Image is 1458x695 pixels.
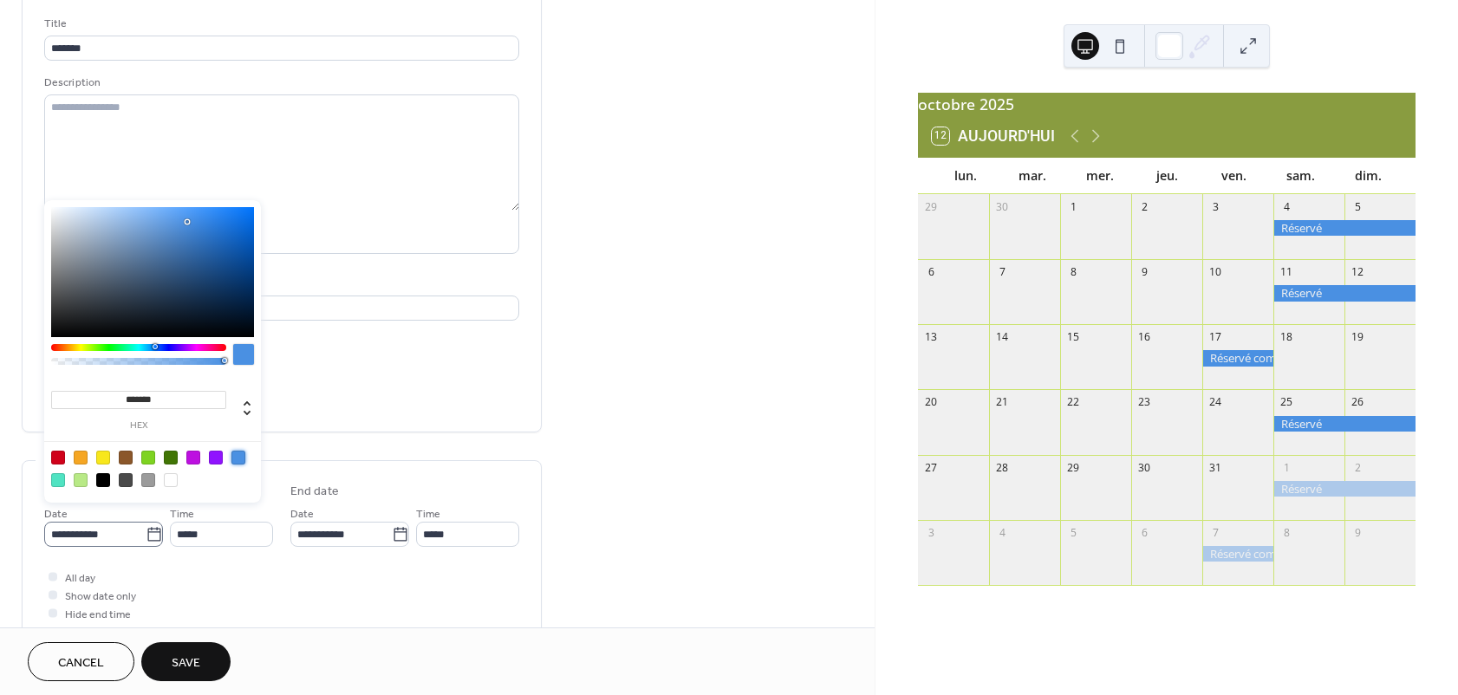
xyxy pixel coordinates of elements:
[995,199,1010,214] div: 30
[924,330,939,345] div: 13
[924,460,939,475] div: 27
[1208,395,1223,410] div: 24
[1208,460,1223,475] div: 31
[1208,525,1223,540] div: 7
[1273,220,1416,236] div: Réservé
[1137,199,1152,214] div: 2
[1279,395,1294,410] div: 25
[1267,158,1334,193] div: sam.
[1202,546,1273,562] div: Réservé comité
[1351,199,1365,214] div: 5
[995,525,1010,540] div: 4
[96,451,110,464] div: #F8E71C
[44,505,68,523] span: Date
[96,473,110,487] div: #000000
[924,525,939,540] div: 3
[141,473,155,487] div: #9B9B9B
[1066,330,1081,345] div: 15
[1273,481,1416,497] div: Réservé
[1273,416,1416,432] div: Réservé
[44,15,516,33] div: Title
[74,473,88,487] div: #B8E986
[1137,330,1152,345] div: 16
[1066,265,1081,280] div: 8
[119,451,133,464] div: #8B572A
[1208,199,1223,214] div: 3
[1351,330,1365,345] div: 19
[74,451,88,464] div: #F5A623
[164,451,178,464] div: #417505
[1279,460,1294,475] div: 1
[1351,460,1365,475] div: 2
[1279,265,1294,280] div: 11
[65,569,95,588] span: All day
[416,505,440,523] span: Time
[1273,285,1416,301] div: Réservé
[44,275,516,293] div: Location
[1279,330,1294,345] div: 18
[51,473,65,487] div: #50E3C2
[1279,525,1294,540] div: 8
[924,265,939,280] div: 6
[186,451,200,464] div: #BD10E0
[44,74,516,92] div: Description
[1066,395,1081,410] div: 22
[172,654,200,672] span: Save
[924,199,939,214] div: 29
[1133,158,1200,193] div: jeu.
[51,451,65,464] div: #D0021B
[141,451,155,464] div: #7ED321
[995,330,1010,345] div: 14
[51,421,226,431] label: hex
[141,642,231,681] button: Save
[65,588,136,606] span: Show date only
[65,606,131,624] span: Hide end time
[995,265,1010,280] div: 7
[999,158,1066,193] div: mar.
[1137,265,1152,280] div: 9
[170,505,194,523] span: Time
[926,123,1061,149] button: 12Aujourd'hui
[119,473,133,487] div: #4A4A4A
[1351,265,1365,280] div: 12
[995,395,1010,410] div: 21
[1208,330,1223,345] div: 17
[1137,460,1152,475] div: 30
[924,395,939,410] div: 20
[1066,460,1081,475] div: 29
[1208,265,1223,280] div: 10
[290,505,314,523] span: Date
[932,158,999,193] div: lun.
[1351,525,1365,540] div: 9
[290,483,339,501] div: End date
[1201,158,1267,193] div: ven.
[231,451,245,464] div: #4A90E2
[918,93,1416,115] div: octobre 2025
[1066,199,1081,214] div: 1
[1137,395,1152,410] div: 23
[1066,158,1133,193] div: mer.
[995,460,1010,475] div: 28
[28,642,134,681] button: Cancel
[58,654,104,672] span: Cancel
[209,451,223,464] div: #9013FE
[1351,395,1365,410] div: 26
[1137,525,1152,540] div: 6
[1335,158,1402,193] div: dim.
[164,473,178,487] div: #FFFFFF
[1066,525,1081,540] div: 5
[1279,199,1294,214] div: 4
[1202,350,1273,366] div: Réservé comité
